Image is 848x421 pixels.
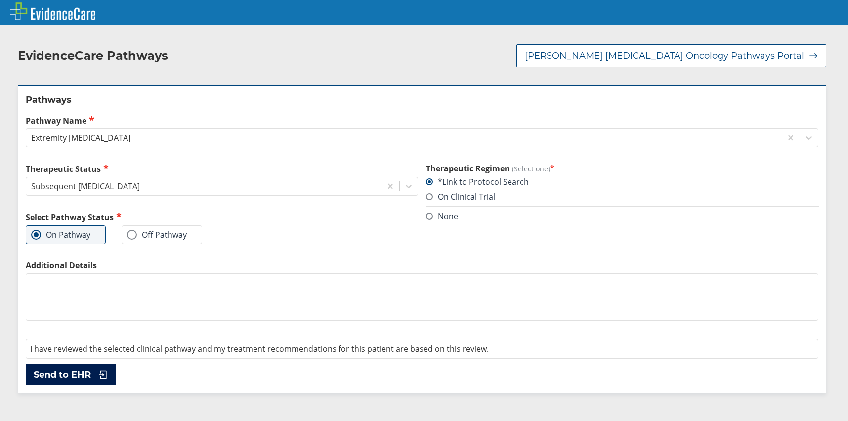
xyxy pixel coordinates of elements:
h2: Select Pathway Status [26,211,418,223]
label: On Clinical Trial [426,191,495,202]
button: [PERSON_NAME] [MEDICAL_DATA] Oncology Pathways Portal [516,44,826,67]
div: Extremity [MEDICAL_DATA] [31,132,130,143]
h3: Therapeutic Regimen [426,163,818,174]
img: EvidenceCare [10,2,95,20]
div: Subsequent [MEDICAL_DATA] [31,181,140,192]
h2: EvidenceCare Pathways [18,48,168,63]
span: Send to EHR [34,369,91,380]
button: Send to EHR [26,364,116,385]
label: *Link to Protocol Search [426,176,529,187]
label: Pathway Name [26,115,818,126]
span: (Select one) [512,164,550,173]
label: None [426,211,458,222]
span: I have reviewed the selected clinical pathway and my treatment recommendations for this patient a... [30,343,489,354]
span: [PERSON_NAME] [MEDICAL_DATA] Oncology Pathways Portal [525,50,804,62]
label: Additional Details [26,260,818,271]
label: Off Pathway [127,230,187,240]
label: Therapeutic Status [26,163,418,174]
label: On Pathway [31,230,90,240]
h2: Pathways [26,94,818,106]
